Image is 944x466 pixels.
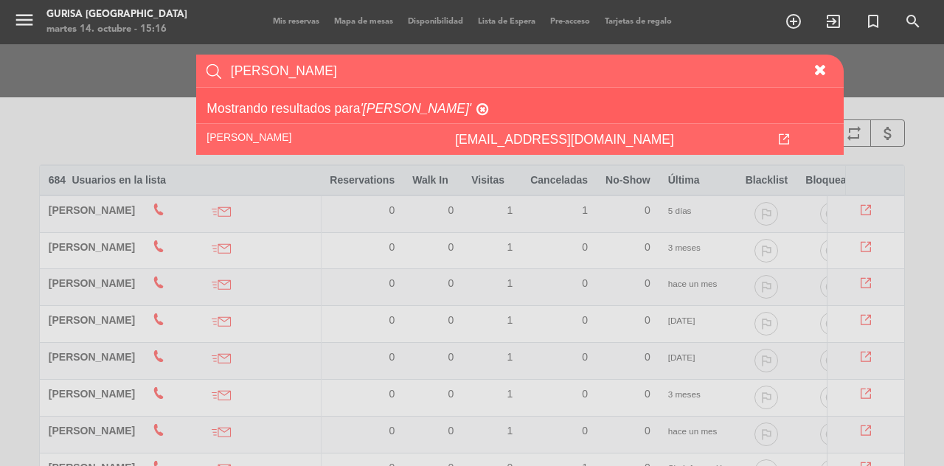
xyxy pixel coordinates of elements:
[361,101,472,116] em: '[PERSON_NAME]'
[206,101,360,116] span: Mostrando resultados para
[206,64,221,79] img: search.png
[206,131,291,143] span: [PERSON_NAME]
[229,55,806,87] input: Ingrese un nombre, email o teléfono para buscar...
[455,132,674,147] i: [EMAIL_ADDRESS][DOMAIN_NAME]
